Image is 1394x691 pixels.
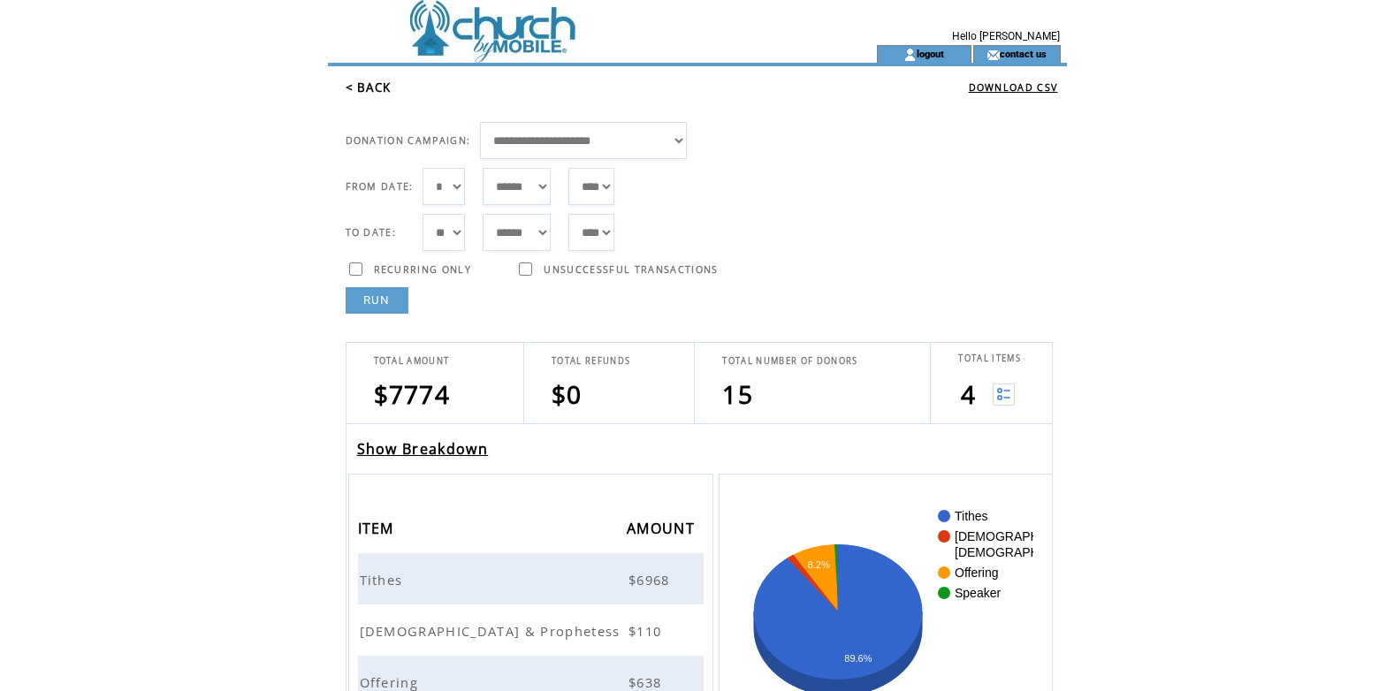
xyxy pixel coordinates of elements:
span: 4 [961,377,976,411]
span: TOTAL AMOUNT [374,355,450,367]
span: $110 [628,622,666,640]
img: account_icon.gif [903,48,917,62]
span: RECURRING ONLY [374,263,472,276]
span: Offering [360,673,423,691]
a: AMOUNT [627,522,699,533]
span: $6968 [628,571,674,588]
text: [DEMOGRAPHIC_DATA] [955,545,1093,559]
span: Tithes [360,571,408,588]
text: 8.2% [807,559,829,570]
a: contact us [1000,48,1047,59]
span: UNSUCCESSFUL TRANSACTIONS [544,263,718,276]
span: $638 [628,673,666,691]
span: DONATION CAMPAIGN: [346,134,471,147]
span: FROM DATE: [346,180,414,193]
span: $0 [552,377,583,411]
a: RUN [346,287,408,314]
a: Show Breakdown [357,439,489,459]
span: TOTAL REFUNDS [552,355,630,367]
text: 89.6% [844,653,872,664]
a: ITEM [358,522,399,533]
text: Tithes [955,509,988,523]
span: Hello [PERSON_NAME] [952,30,1060,42]
img: contact_us_icon.gif [986,48,1000,62]
span: ITEM [358,514,399,547]
text: [DEMOGRAPHIC_DATA] & [955,529,1106,543]
a: [DEMOGRAPHIC_DATA] & Prophetess [360,621,625,637]
span: [DEMOGRAPHIC_DATA] & Prophetess [360,622,625,640]
span: TO DATE: [346,226,397,239]
a: logout [917,48,944,59]
a: Tithes [360,570,408,586]
text: Offering [955,566,999,580]
span: TOTAL ITEMS [958,353,1021,364]
a: Offering [360,672,423,688]
span: TOTAL NUMBER OF DONORS [722,355,857,367]
span: $7774 [374,377,451,411]
span: AMOUNT [627,514,699,547]
a: < BACK [346,80,392,95]
img: View list [993,383,1015,406]
text: Speaker [955,586,1001,600]
a: DOWNLOAD CSV [969,81,1058,94]
span: 15 [722,377,753,411]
